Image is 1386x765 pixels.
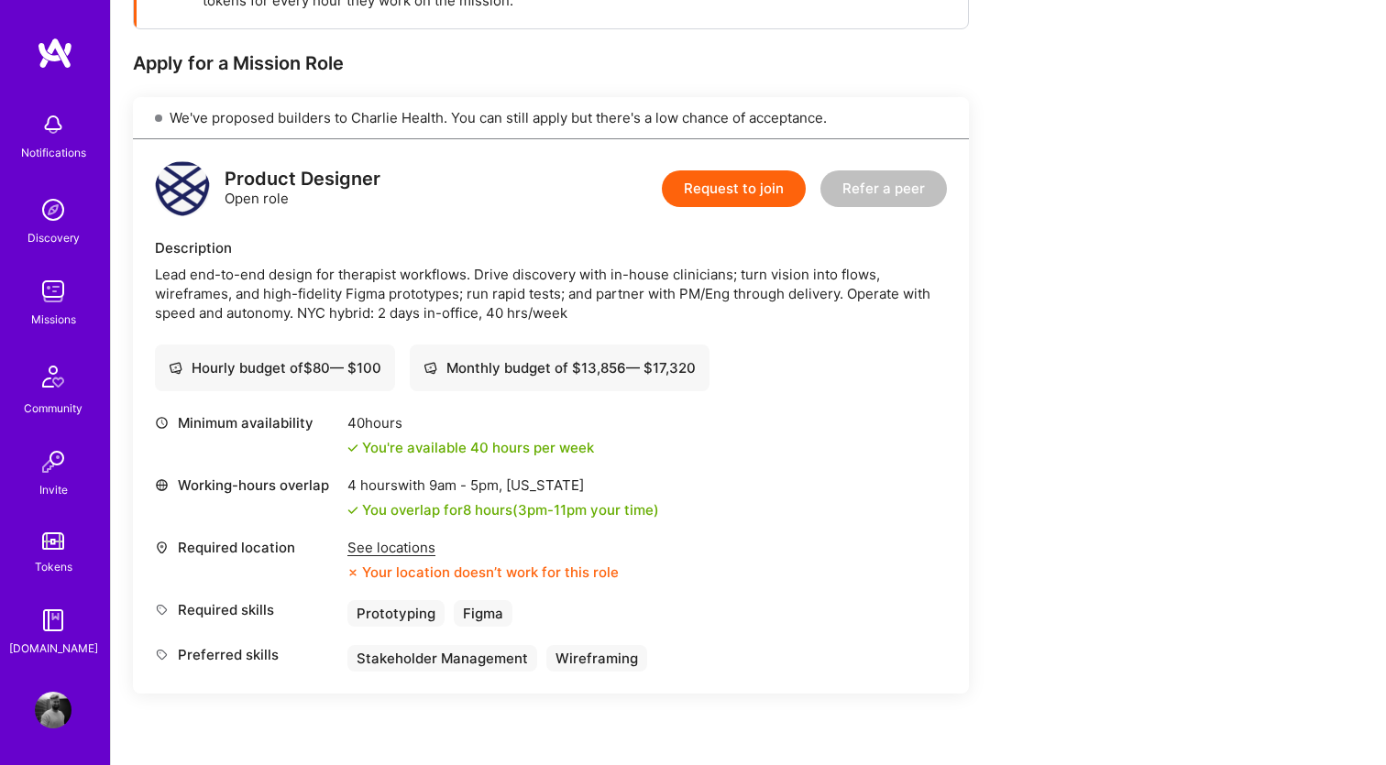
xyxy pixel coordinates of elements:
div: Product Designer [225,169,380,189]
i: icon Check [347,505,358,516]
img: bell [35,106,71,143]
div: Discovery [27,228,80,247]
div: Community [24,399,82,418]
div: Required skills [155,600,338,619]
div: Stakeholder Management [347,645,537,672]
img: User Avatar [35,692,71,728]
div: Apply for a Mission Role [133,51,969,75]
img: teamwork [35,273,71,310]
button: Refer a peer [820,170,947,207]
div: Monthly budget of $ 13,856 — $ 17,320 [423,358,696,377]
div: See locations [347,538,619,557]
div: Prototyping [347,600,445,627]
div: [DOMAIN_NAME] [9,639,98,658]
img: discovery [35,191,71,228]
div: 4 hours with [US_STATE] [347,475,659,495]
div: Notifications [21,143,86,162]
div: Minimum availability [155,413,338,432]
img: logo [155,161,210,216]
div: Lead end-to-end design for therapist workflows. Drive discovery with in-house clinicians; turn vi... [155,265,947,322]
i: icon Tag [155,648,169,661]
div: Tokens [35,557,72,576]
div: Hourly budget of $ 80 — $ 100 [169,358,381,377]
img: Invite [35,443,71,480]
div: 40 hours [347,413,594,432]
div: Your location doesn’t work for this role [347,563,619,582]
div: Missions [31,310,76,329]
i: icon Location [155,541,169,554]
span: 3pm - 11pm [518,501,587,519]
div: Working-hours overlap [155,475,338,495]
i: icon World [155,478,169,492]
div: Wireframing [546,645,647,672]
img: Community [31,355,75,399]
div: Invite [39,480,68,499]
span: 9am - 5pm , [425,476,506,494]
div: We've proposed builders to Charlie Health. You can still apply but there's a low chance of accept... [133,97,969,139]
i: icon CloseOrange [347,567,358,578]
div: You're available 40 hours per week [347,438,594,457]
i: icon Cash [169,361,182,375]
img: logo [37,37,73,70]
div: Preferred skills [155,645,338,664]
div: Open role [225,169,380,208]
i: icon Clock [155,416,169,430]
a: User Avatar [30,692,76,728]
i: icon Check [347,443,358,454]
div: You overlap for 8 hours ( your time) [362,500,659,519]
div: Required location [155,538,338,557]
i: icon Cash [423,361,437,375]
img: tokens [42,532,64,550]
div: Description [155,238,947,257]
div: Figma [454,600,512,627]
img: guide book [35,602,71,639]
i: icon Tag [155,603,169,617]
button: Request to join [662,170,806,207]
